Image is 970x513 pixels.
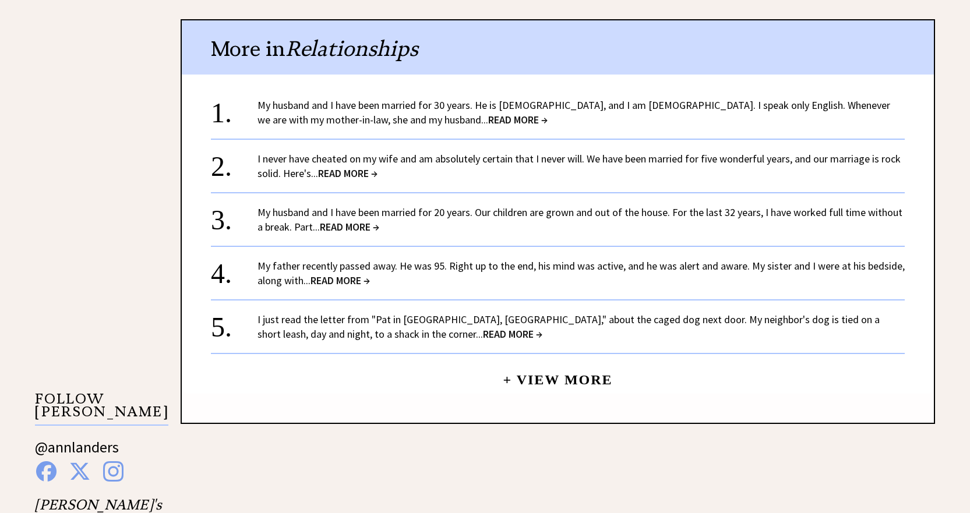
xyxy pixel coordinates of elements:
[211,259,258,280] div: 4.
[258,206,902,233] a: My husband and I have been married for 20 years. Our children are grown and out of the house. For...
[211,312,258,334] div: 5.
[488,113,548,126] span: READ MORE →
[258,152,901,180] a: I never have cheated on my wife and am absolutely certain that I never will. We have been married...
[503,362,612,387] a: + View More
[211,98,258,119] div: 1.
[318,167,378,180] span: READ MORE →
[483,327,542,341] span: READ MORE →
[36,461,57,482] img: facebook%20blue.png
[69,461,90,482] img: x%20blue.png
[182,20,934,75] div: More in
[258,259,905,287] a: My father recently passed away. He was 95. Right up to the end, his mind was active, and he was a...
[35,437,119,468] a: @annlanders
[103,461,124,482] img: instagram%20blue.png
[285,36,418,62] span: Relationships
[211,151,258,173] div: 2.
[311,274,370,287] span: READ MORE →
[211,205,258,227] div: 3.
[320,220,379,233] span: READ MORE →
[258,98,890,126] a: My husband and I have been married for 30 years. He is [DEMOGRAPHIC_DATA], and I am [DEMOGRAPHIC_...
[258,313,880,341] a: I just read the letter from "Pat in [GEOGRAPHIC_DATA], [GEOGRAPHIC_DATA]," about the caged dog ne...
[35,392,168,426] p: FOLLOW [PERSON_NAME]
